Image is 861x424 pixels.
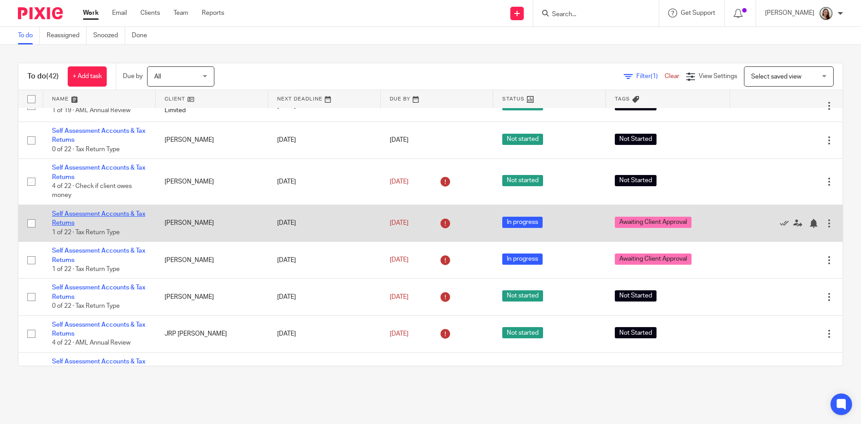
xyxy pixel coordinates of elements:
td: [DATE] [268,315,381,352]
span: 0 of 22 · Tax Return Type [52,303,120,309]
a: Done [132,27,154,44]
h1: To do [27,72,59,81]
span: Not Started [615,290,657,302]
a: Snoozed [93,27,125,44]
a: Clear [665,73,679,79]
a: Self Assessment Accounts & Tax Returns [52,358,145,374]
td: [DATE] [268,352,381,398]
span: View Settings [699,73,737,79]
span: Not Started [615,134,657,145]
input: Search [551,11,632,19]
td: [DATE] [268,242,381,279]
span: [DATE] [390,220,409,226]
span: (1) [651,73,658,79]
a: Reassigned [47,27,87,44]
span: [DATE] [390,294,409,300]
td: [DATE] [268,205,381,241]
span: 1 of 19 · AML Annual Review [52,107,130,114]
span: Get Support [681,10,715,16]
td: [DATE] [268,122,381,159]
a: Self Assessment Accounts & Tax Returns [52,322,145,337]
span: Select saved view [751,74,801,80]
span: 1 of 22 · Tax Return Type [52,266,120,272]
span: Not started [502,175,543,186]
a: Self Assessment Accounts & Tax Returns [52,248,145,263]
span: Not Started [615,327,657,338]
td: [DATE] [268,279,381,315]
span: (42) [46,73,59,80]
span: In progress [502,217,543,228]
td: [PERSON_NAME] [156,122,268,159]
a: Self Assessment Accounts & Tax Returns [52,284,145,300]
span: Tags [615,96,630,101]
p: [PERSON_NAME] [765,9,814,17]
span: In progress [502,254,543,265]
a: Work [83,9,99,17]
span: Awaiting Client Approval [615,254,691,265]
a: Email [112,9,127,17]
a: Clients [140,9,160,17]
span: 0 of 22 · Tax Return Type [52,146,120,153]
img: Profile.png [819,6,833,21]
a: To do [18,27,40,44]
span: All [154,74,161,80]
a: Self Assessment Accounts & Tax Returns [52,128,145,143]
span: Not started [502,290,543,302]
span: Not started [502,134,543,145]
td: [PERSON_NAME] [156,279,268,315]
a: Reports [202,9,224,17]
a: Self Assessment Accounts & Tax Returns [52,211,145,226]
a: Self Assessment Accounts & Tax Returns [52,165,145,180]
span: Not started [502,327,543,338]
span: Not Started [615,175,657,186]
span: [DATE] [390,331,409,337]
td: [PERSON_NAME] [156,242,268,279]
span: Awaiting Client Approval [615,217,691,228]
span: 4 of 22 · AML Annual Review [52,340,130,346]
span: [DATE] [390,257,409,263]
td: [PERSON_NAME] [156,352,268,398]
td: [PERSON_NAME] [156,205,268,241]
span: [DATE] [390,179,409,185]
span: [DATE] [390,137,409,144]
span: Filter [636,73,665,79]
img: Pixie [18,7,63,19]
a: Team [174,9,188,17]
a: Mark as done [780,219,793,227]
td: [PERSON_NAME] [156,159,268,205]
span: 4 of 22 · Check if client owes money [52,183,132,199]
td: [DATE] [268,159,381,205]
span: 1 of 22 · Tax Return Type [52,229,120,236]
span: [DATE] [390,103,409,109]
td: JRP [PERSON_NAME] [156,315,268,352]
p: Due by [123,72,143,81]
a: + Add task [68,66,107,87]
